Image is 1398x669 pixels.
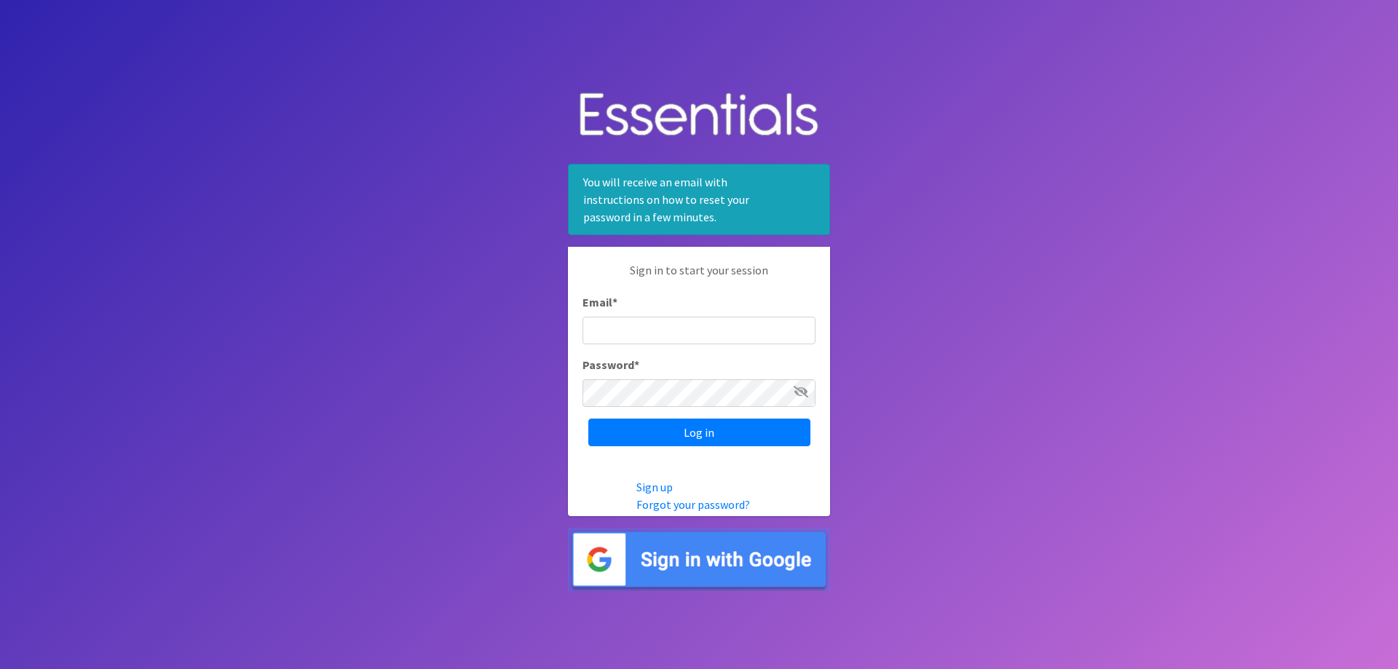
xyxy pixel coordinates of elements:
input: Log in [588,419,810,446]
abbr: required [612,295,617,309]
img: Sign in with Google [568,528,830,591]
abbr: required [634,357,639,372]
label: Email [582,293,617,311]
a: Sign up [636,480,673,494]
p: Sign in to start your session [582,261,815,293]
a: Forgot your password? [636,497,750,512]
img: Human Essentials [568,78,830,153]
div: You will receive an email with instructions on how to reset your password in a few minutes. [568,164,830,235]
label: Password [582,356,639,373]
